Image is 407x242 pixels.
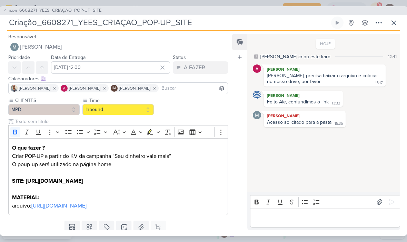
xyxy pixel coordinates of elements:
[61,85,68,92] img: Alessandra Gomes
[260,53,330,60] div: [PERSON_NAME] criou este kard
[267,73,379,84] div: [PERSON_NAME], precisa baixar o arquivo e colocar no nosso drive, por favor.
[89,97,154,104] label: Time
[8,54,30,60] label: Prioridade
[112,87,116,90] p: IM
[335,20,340,26] div: Ligar relógio
[19,85,50,91] span: [PERSON_NAME]
[82,104,154,115] button: Inbound
[388,53,397,60] div: 12:41
[11,85,18,92] img: Iara Santos
[51,61,170,74] input: Select a date
[51,54,86,60] label: Data de Entrega
[12,178,83,184] strong: SITE: [URL][DOMAIN_NAME]
[119,85,150,91] span: [PERSON_NAME]
[265,66,384,73] div: [PERSON_NAME]
[69,85,100,91] span: [PERSON_NAME]
[184,63,205,72] div: A FAZER
[375,80,383,86] div: 13:17
[12,152,224,169] p: Criar POP-UP a partir do KV da campanha “Seu dinheiro vale mais” O poup-up será utilizado na pági...
[253,64,261,73] img: Alessandra Gomes
[12,144,45,151] strong: O que fazer ?
[8,125,228,139] div: Editor toolbar
[253,91,261,99] img: Caroline Traven De Andrade
[14,118,228,125] input: Texto sem título
[335,121,343,127] div: 15:35
[14,97,80,104] label: CLIENTES
[250,195,400,209] div: Editor toolbar
[253,111,261,119] img: Mariana Amorim
[160,84,226,92] input: Buscar
[332,101,340,106] div: 13:32
[8,138,228,215] div: Editor editing area: main
[173,61,228,74] button: A FAZER
[12,194,39,201] strong: MATERIAL:
[267,119,331,125] div: Acesso solicitado para a pasta
[267,99,329,105] div: Feito Ale, confundimos o link
[8,41,228,53] button: [PERSON_NAME]
[8,75,228,82] div: Colaboradores
[173,54,186,60] label: Status
[20,43,62,51] span: [PERSON_NAME]
[8,34,36,40] label: Responsável
[8,104,80,115] button: MPD
[111,85,118,92] div: Isabella Machado Guimarães
[31,202,87,209] a: [URL][DOMAIN_NAME]
[12,202,224,210] p: arquivo:
[10,43,19,51] img: Mariana Amorim
[250,209,400,228] div: Editor editing area: main
[265,112,344,119] div: [PERSON_NAME]
[7,17,330,29] input: Kard Sem Título
[265,92,341,99] div: [PERSON_NAME]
